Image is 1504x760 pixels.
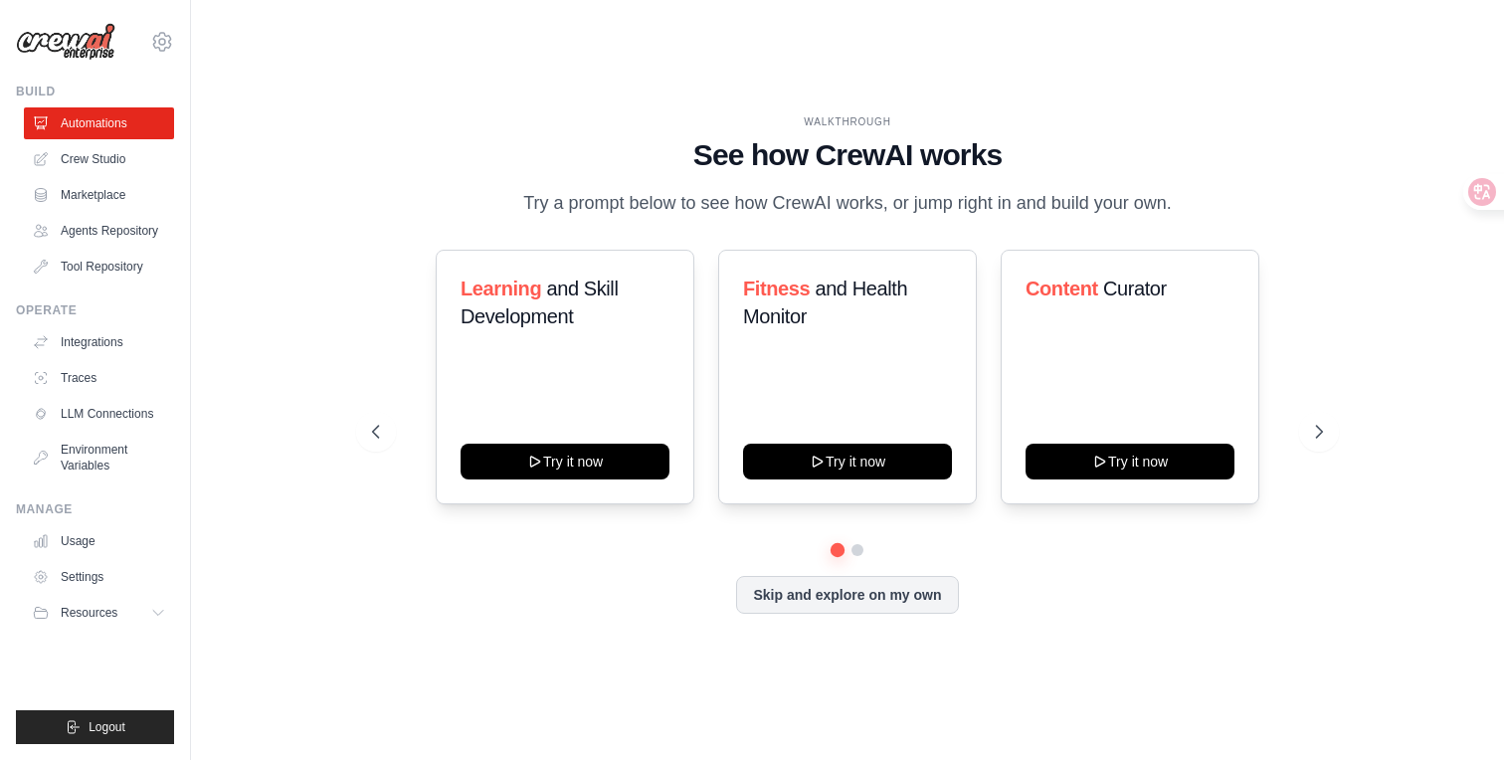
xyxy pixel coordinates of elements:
a: Usage [24,525,174,557]
a: Crew Studio [24,143,174,175]
a: Traces [24,362,174,394]
span: and Health Monitor [743,278,907,327]
span: Resources [61,605,117,621]
span: Content [1026,278,1098,299]
h1: See how CrewAI works [372,137,1324,173]
a: Tool Repository [24,251,174,283]
span: and Skill Development [461,278,618,327]
button: Try it now [1026,444,1234,479]
div: Operate [16,302,174,318]
button: Resources [24,597,174,629]
a: LLM Connections [24,398,174,430]
button: Try it now [743,444,952,479]
span: Learning [461,278,541,299]
a: Environment Variables [24,434,174,481]
button: Logout [16,710,174,744]
div: WALKTHROUGH [372,114,1324,129]
span: Curator [1103,278,1167,299]
span: Logout [89,719,125,735]
div: Manage [16,501,174,517]
button: Try it now [461,444,669,479]
a: Settings [24,561,174,593]
div: Build [16,84,174,99]
p: Try a prompt below to see how CrewAI works, or jump right in and build your own. [513,189,1182,218]
a: Automations [24,107,174,139]
a: Integrations [24,326,174,358]
span: Fitness [743,278,810,299]
img: Logo [16,23,115,61]
button: Skip and explore on my own [736,576,958,614]
a: Marketplace [24,179,174,211]
a: Agents Repository [24,215,174,247]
